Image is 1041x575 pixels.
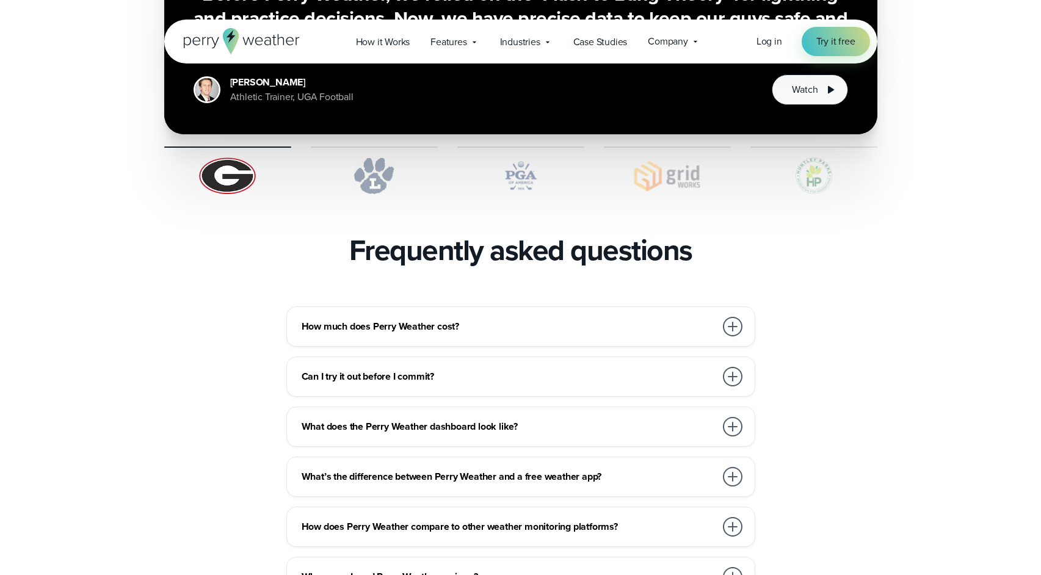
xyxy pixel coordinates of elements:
[563,29,638,54] a: Case Studies
[648,34,688,49] span: Company
[230,75,354,90] div: [PERSON_NAME]
[802,27,870,56] a: Try it free
[302,519,716,534] h3: How does Perry Weather compare to other weather monitoring platforms?
[302,319,716,334] h3: How much does Perry Weather cost?
[430,35,466,49] span: Features
[346,29,421,54] a: How it Works
[816,34,855,49] span: Try it free
[500,35,540,49] span: Industries
[302,469,716,484] h3: What’s the difference between Perry Weather and a free weather app?
[756,34,782,48] span: Log in
[772,74,847,105] button: Watch
[356,35,410,49] span: How it Works
[302,369,716,384] h3: Can I try it out before I commit?
[457,157,584,194] img: PGA.svg
[792,82,818,97] span: Watch
[302,419,716,434] h3: What does the Perry Weather dashboard look like?
[756,34,782,49] a: Log in
[604,157,731,194] img: Gridworks.svg
[349,233,692,267] h2: Frequently asked questions
[573,35,628,49] span: Case Studies
[230,90,354,104] div: Athletic Trainer, UGA Football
